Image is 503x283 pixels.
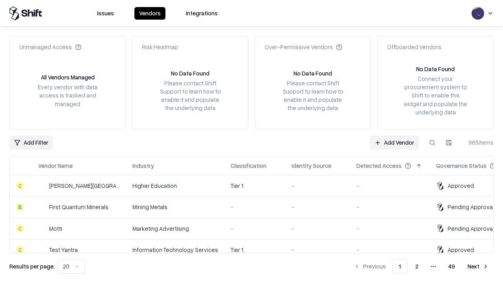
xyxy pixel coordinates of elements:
[142,43,178,51] div: Risk Heatmap
[41,73,95,81] div: All Vendors Managed
[409,259,425,274] button: 2
[9,262,55,270] p: Results per page:
[171,69,209,77] div: No Data Found
[38,182,46,190] img: Reichman University
[132,246,218,254] div: Information Technology Services
[231,162,266,170] div: Classification
[370,136,419,150] a: Add Vendor
[356,246,424,254] div: -
[292,162,331,170] div: Identity Source
[448,246,474,254] div: Approved
[356,182,424,190] div: -
[38,246,46,254] img: Test Yantra
[231,246,279,254] div: Tier 1
[462,138,494,147] div: 965 items
[9,136,53,150] button: Add Filter
[132,203,218,211] div: Mining Metals
[387,43,441,51] div: Offboarded Vendors
[442,259,461,274] button: 49
[134,7,165,20] button: Vendors
[19,43,81,51] div: Unmanaged Access
[132,162,154,170] div: Industry
[16,182,24,190] div: C
[16,246,24,254] div: C
[264,43,342,51] div: Over-Permissive Vendors
[49,203,108,211] div: First Quantum Minerals
[38,203,46,211] img: First Quantum Minerals
[349,259,494,274] nav: pagination
[158,79,223,112] div: Please contact Shift Support to learn how to enable it and populate the underlying data
[448,203,494,211] div: Pending Approval
[292,224,344,233] div: -
[92,7,119,20] button: Issues
[231,182,279,190] div: Tier 1
[356,203,424,211] div: -
[132,182,218,190] div: Higher Education
[38,224,46,232] img: Motti
[416,65,455,73] div: No Data Found
[181,7,222,20] button: Integrations
[231,203,279,211] div: -
[294,69,332,77] div: No Data Found
[16,224,24,232] div: C
[280,79,345,112] div: Please contact Shift Support to learn how to enable it and populate the underlying data
[292,182,344,190] div: -
[463,259,494,274] button: Next
[436,162,486,170] div: Governance Status
[35,83,100,108] div: Every vendor with data access is tracked and managed
[38,162,73,170] div: Vendor Name
[356,162,402,170] div: Detected Access
[132,224,218,233] div: Marketing Advertising
[231,224,279,233] div: -
[49,224,62,233] div: Motti
[16,203,24,211] div: B
[49,182,120,190] div: [PERSON_NAME][GEOGRAPHIC_DATA]
[49,246,78,254] div: Test Yantra
[392,259,408,274] button: 1
[292,246,344,254] div: -
[356,224,424,233] div: -
[292,203,344,211] div: -
[448,224,494,233] div: Pending Approval
[448,182,474,190] div: Approved
[403,75,468,116] div: Connect your procurement system to Shift to enable this widget and populate the underlying data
